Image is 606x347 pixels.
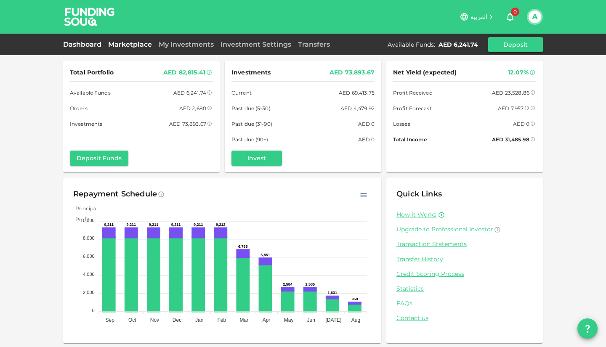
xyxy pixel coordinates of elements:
a: Contact us [396,314,533,322]
div: AED 73,893.67 [330,67,375,78]
a: My Investments [155,40,217,48]
a: Transfer History [396,255,533,263]
span: Profit Forecast [393,104,432,113]
tspan: 0 [92,308,95,313]
button: question [577,318,598,339]
button: Invest [231,151,282,166]
span: 0 [511,8,519,16]
div: AED 4,479.92 [340,104,375,113]
a: Dashboard [63,40,105,48]
tspan: Aug [351,317,360,323]
div: AED 7,957.12 [498,104,529,113]
span: Principal [69,205,98,212]
a: Investment Settings [217,40,295,48]
tspan: 8,000 [83,236,95,241]
button: Deposit [488,37,543,52]
span: Investments [231,67,271,78]
div: AED 31,485.98 [492,135,529,144]
tspan: May [284,317,294,323]
div: Repayment Schedule [73,188,157,201]
a: How it Works [396,211,436,219]
div: AED 2,680 [179,104,206,113]
span: Upgrade to Professional Investor [396,225,493,233]
tspan: Sep [106,317,115,323]
button: Deposit Funds [70,151,128,166]
span: العربية [470,13,487,21]
div: AED 0 [513,119,529,128]
div: Available Funds : [388,40,435,49]
tspan: [DATE] [325,317,341,323]
tspan: 6,000 [83,254,95,259]
button: 0 [502,8,518,25]
span: Available Funds [70,88,111,97]
tspan: Dec [173,317,181,323]
div: AED 0 [358,119,375,128]
tspan: 2,000 [83,290,95,295]
tspan: Jun [307,317,315,323]
tspan: Oct [128,317,136,323]
tspan: Apr [263,317,271,323]
span: Orders [70,104,88,113]
div: AED 73,893.67 [169,119,206,128]
div: AED 6,241.74 [439,40,478,49]
span: Profit [69,216,90,223]
span: Quick Links [396,189,442,199]
span: Profit Received [393,88,433,97]
button: A [529,11,541,23]
span: Net Yield (expected) [393,67,457,78]
span: Current [231,88,252,97]
span: Total Income [393,135,427,144]
span: Past due (31-90) [231,119,272,128]
span: Total Portfolio [70,67,114,78]
div: AED 82,815.41 [163,67,205,78]
div: AED 69,413.75 [339,88,375,97]
a: Marketplace [105,40,155,48]
a: Transaction Statements [396,240,533,248]
span: Past due (5-30) [231,104,271,113]
div: AED 0 [358,135,375,144]
tspan: Jan [195,317,203,323]
div: 12.07% [508,67,529,78]
div: AED 6,241.74 [173,88,206,97]
tspan: Mar [240,317,249,323]
tspan: 10,000 [80,218,95,223]
tspan: Feb [217,317,226,323]
span: Investments [70,119,102,128]
tspan: Nov [150,317,159,323]
div: AED 23,528.86 [492,88,529,97]
a: Upgrade to Professional Investor [396,225,533,233]
a: Credit Scoring Process [396,270,533,278]
a: FAQs [396,299,533,307]
tspan: 4,000 [83,272,95,277]
a: Transfers [295,40,333,48]
a: Statistics [396,285,533,293]
span: Losses [393,119,410,128]
span: Past due (90+) [231,135,268,144]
